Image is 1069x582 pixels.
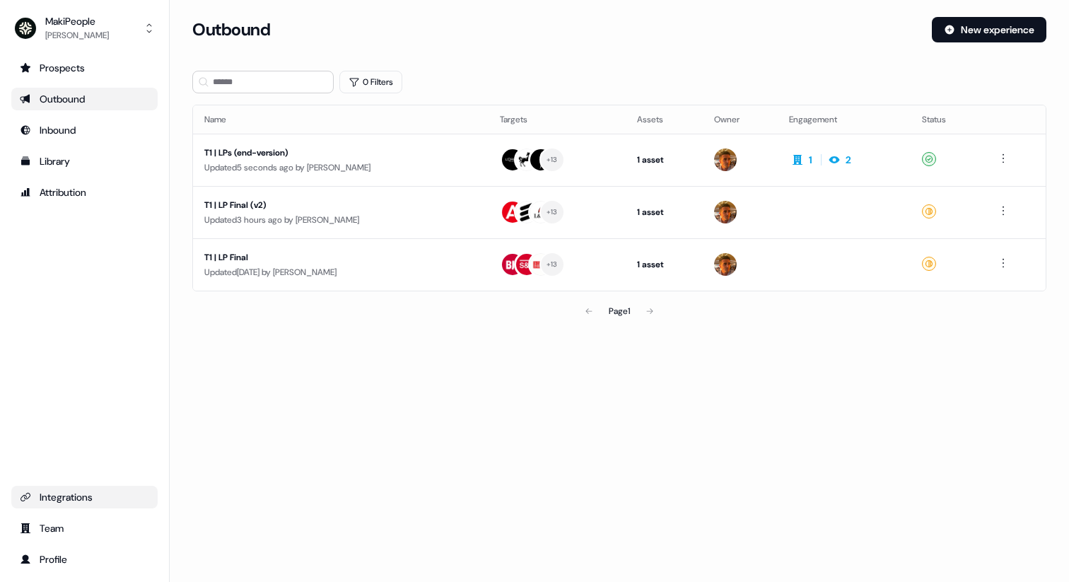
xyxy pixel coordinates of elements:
h3: Outbound [192,19,270,40]
div: Prospects [20,61,149,75]
div: MakiPeople [45,14,109,28]
a: Go to profile [11,548,158,571]
img: Vincent [714,253,737,276]
button: 0 Filters [339,71,402,93]
div: T1 | LPs (end-version) [204,146,472,160]
div: 1 asset [637,153,691,167]
a: Go to Inbound [11,119,158,141]
img: Vincent [714,201,737,223]
div: Updated [DATE] by [PERSON_NAME] [204,265,477,279]
a: Go to outbound experience [11,88,158,110]
div: Attribution [20,185,149,199]
div: Integrations [20,490,149,504]
div: Updated 3 hours ago by [PERSON_NAME] [204,213,477,227]
div: Library [20,154,149,168]
div: Page 1 [609,304,630,318]
th: Engagement [778,105,911,134]
div: Team [20,521,149,535]
a: Go to templates [11,150,158,173]
div: 1 asset [637,205,691,219]
a: Go to team [11,517,158,540]
div: 1 [809,153,812,167]
div: Profile [20,552,149,566]
button: New experience [932,17,1046,42]
button: MakiPeople[PERSON_NAME] [11,11,158,45]
div: 2 [846,153,851,167]
div: + 13 [547,258,558,271]
div: [PERSON_NAME] [45,28,109,42]
th: Owner [703,105,778,134]
a: Go to prospects [11,57,158,79]
th: Assets [626,105,703,134]
div: 1 asset [637,257,691,272]
div: + 13 [547,206,558,219]
div: Inbound [20,123,149,137]
div: Updated 5 seconds ago by [PERSON_NAME] [204,161,477,175]
div: + 13 [547,153,558,166]
img: Vincent [714,149,737,171]
a: Go to integrations [11,486,158,508]
th: Status [911,105,983,134]
a: Go to attribution [11,181,158,204]
th: Name [193,105,489,134]
th: Targets [489,105,626,134]
div: T1 | LP Final (v2) [204,198,472,212]
div: T1 | LP Final [204,250,472,264]
div: Outbound [20,92,149,106]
